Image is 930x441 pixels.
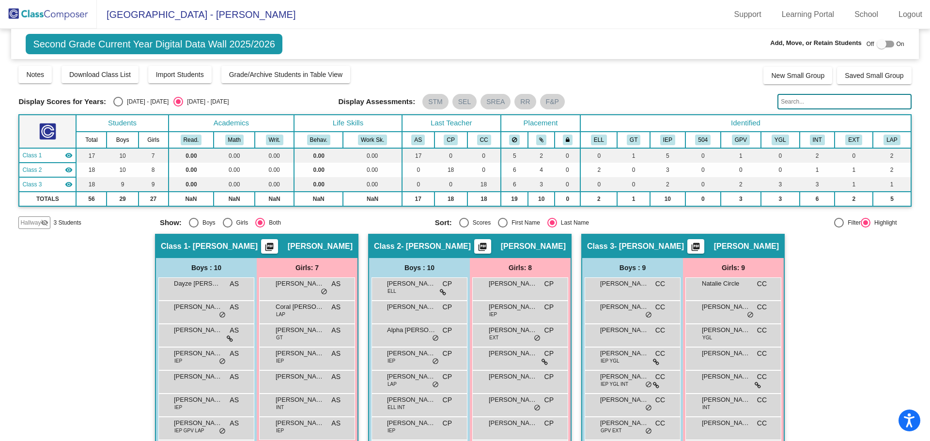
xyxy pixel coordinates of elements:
[544,302,554,312] span: CP
[69,71,131,78] span: Download Class List
[580,192,617,206] td: 2
[763,67,832,84] button: New Small Group
[477,242,488,255] mat-icon: picture_as_pdf
[26,71,44,78] span: Notes
[76,115,168,132] th: Students
[474,239,491,254] button: Print Students Details
[655,349,665,359] span: CC
[501,132,528,148] th: Keep away students
[443,302,452,312] span: CP
[161,242,188,251] span: Class 1
[331,279,341,289] span: AS
[288,242,353,251] span: [PERSON_NAME]
[844,218,861,227] div: Filter
[467,192,501,206] td: 18
[587,242,614,251] span: Class 3
[174,325,222,335] span: [PERSON_NAME]
[467,132,501,148] th: Christy Cooper
[600,372,649,381] span: [PERSON_NAME]
[555,163,580,177] td: 0
[528,148,555,163] td: 2
[601,380,628,388] span: IEP YGL INT
[555,132,580,148] th: Keep with teacher
[76,132,107,148] th: Total
[214,163,255,177] td: 0.00
[443,372,452,382] span: CP
[544,325,554,335] span: CP
[685,192,721,206] td: 0
[443,325,452,335] span: CP
[528,177,555,192] td: 3
[650,132,685,148] th: Individualized Education Plan
[65,166,73,174] mat-icon: visibility
[489,302,537,312] span: [PERSON_NAME] [PERSON_NAME]
[721,148,761,163] td: 1
[276,395,324,405] span: [PERSON_NAME]
[343,192,402,206] td: NaN
[76,177,107,192] td: 18
[19,177,76,192] td: Christy Cooper - Cooper
[557,218,589,227] div: Last Name
[214,192,255,206] td: NaN
[489,311,497,318] span: IEP
[307,135,330,145] button: Behav.
[617,163,650,177] td: 0
[467,163,501,177] td: 0
[434,192,467,206] td: 18
[402,132,434,148] th: Alissa Seaver
[627,135,640,145] button: GT
[174,372,222,381] span: [PERSON_NAME]
[343,163,402,177] td: 0.00
[265,218,281,227] div: Both
[230,395,239,405] span: AS
[255,163,294,177] td: 0.00
[757,302,767,312] span: CC
[402,163,434,177] td: 0
[169,148,214,163] td: 0.00
[443,279,452,289] span: CP
[580,163,617,177] td: 2
[714,242,779,251] span: [PERSON_NAME]
[489,325,537,335] span: [PERSON_NAME]
[294,192,343,206] td: NaN
[467,177,501,192] td: 18
[501,148,528,163] td: 5
[489,334,498,341] span: EXT
[321,288,327,296] span: do_not_disturb_alt
[580,115,911,132] th: Identified
[230,372,239,382] span: AS
[721,192,761,206] td: 3
[600,279,649,289] span: [PERSON_NAME] [PERSON_NAME]
[387,357,395,365] span: IEP
[53,218,81,227] span: 3 Students
[76,148,107,163] td: 17
[582,258,683,277] div: Boys : 9
[528,132,555,148] th: Keep with students
[432,335,439,342] span: do_not_disturb_alt
[591,135,607,145] button: ELL
[721,177,761,192] td: 2
[600,349,649,358] span: [PERSON_NAME] [PERSON_NAME]
[837,67,911,84] button: Saved Small Group
[169,115,294,132] th: Academics
[489,372,537,381] span: [PERSON_NAME]
[873,163,911,177] td: 2
[199,218,216,227] div: Boys
[214,148,255,163] td: 0.00
[156,258,257,277] div: Boys : 10
[294,115,402,132] th: Life Skills
[721,163,761,177] td: 0
[489,349,537,358] span: [PERSON_NAME]
[276,325,324,335] span: [PERSON_NAME]
[434,132,467,148] th: Christel Pitner
[18,66,52,83] button: Notes
[434,177,467,192] td: 0
[835,163,873,177] td: 1
[435,218,703,228] mat-radio-group: Select an option
[444,135,457,145] button: CP
[695,135,711,145] button: 504
[41,219,48,227] mat-icon: visibility_off
[331,395,341,405] span: AS
[655,325,665,335] span: CC
[761,177,800,192] td: 3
